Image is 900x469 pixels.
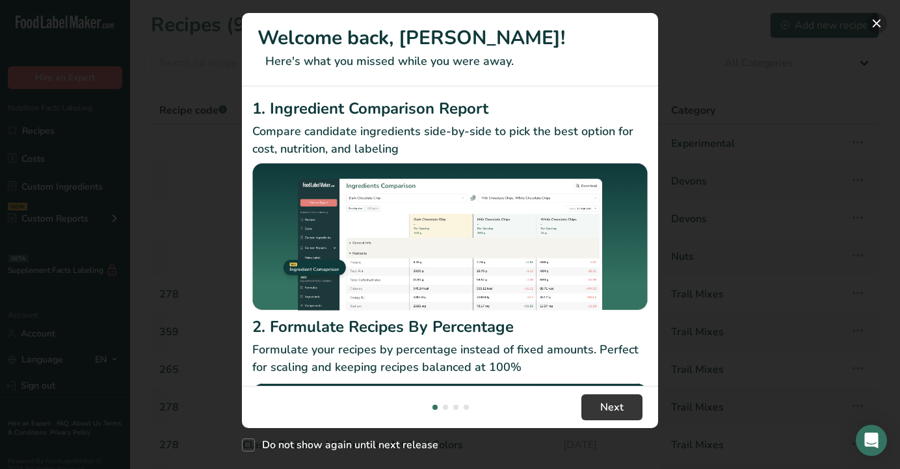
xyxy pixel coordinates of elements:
[600,399,624,415] span: Next
[252,123,648,158] p: Compare candidate ingredients side-by-side to pick the best option for cost, nutrition, and labeling
[581,394,642,420] button: Next
[252,163,648,311] img: Ingredient Comparison Report
[255,438,438,451] span: Do not show again until next release
[252,341,648,376] p: Formulate your recipes by percentage instead of fixed amounts. Perfect for scaling and keeping re...
[856,425,887,456] div: Open Intercom Messenger
[258,53,642,70] p: Here's what you missed while you were away.
[252,315,648,338] h2: 2. Formulate Recipes By Percentage
[252,97,648,120] h2: 1. Ingredient Comparison Report
[258,23,642,53] h1: Welcome back, [PERSON_NAME]!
